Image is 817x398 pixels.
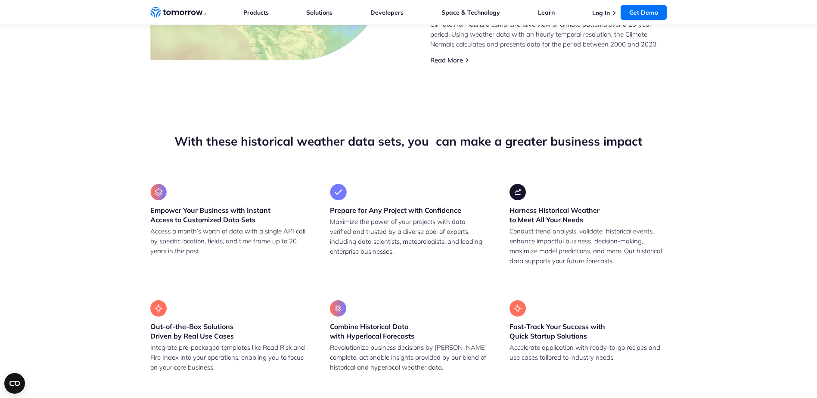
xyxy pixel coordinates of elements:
h3: Out-of-the-Box Solutions Driven by Real Use Cases [150,322,308,341]
p: Conduct trend analysis, validate historical events, enhance impactful business decision-making, m... [509,226,667,266]
a: Read More [430,56,463,64]
h3: Empower Your Business with Instant Access to Customized Data Sets [150,205,308,224]
a: Get Demo [621,5,667,20]
a: Developers [370,9,404,16]
p: Accelerate application with ready-to-go recipes and use cases tailored to industry needs. [509,342,667,362]
h3: Fast-Track Your Success with Quick Startup Solutions [509,322,667,341]
a: Home link [150,6,206,19]
h3: Prepare for Any Project with Confidence [330,205,461,215]
h3: Harness Historical Weather to Meet All Your Needs [509,205,667,224]
a: Space & Technology [441,9,500,16]
h2: With these historical weather data sets, you can make a greater business impact [150,133,667,149]
a: Products [243,9,269,16]
p: Maximize the power of your projects with data verified and trusted by a diverse pool of experts, ... [330,217,487,256]
a: Solutions [306,9,332,16]
p: Integrate pre-packaged templates like Road Risk and Fire Index into your operations, enabling you... [150,342,308,372]
a: Log In [592,9,610,17]
p: Climate Normals is a comprehensive view of climate patterns over a 20-year period. Using weather ... [430,19,667,49]
p: Access a month’s worth of data with a single API call by specific location, fields, and time fram... [150,226,308,256]
button: Open CMP widget [4,373,25,394]
a: Learn [538,9,555,16]
h3: Combine Historical Data with Hyperlocal Forecasts [330,322,487,341]
p: Revolutionize business decisions by [PERSON_NAME] complete, actionable insights provided by our b... [330,342,487,372]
